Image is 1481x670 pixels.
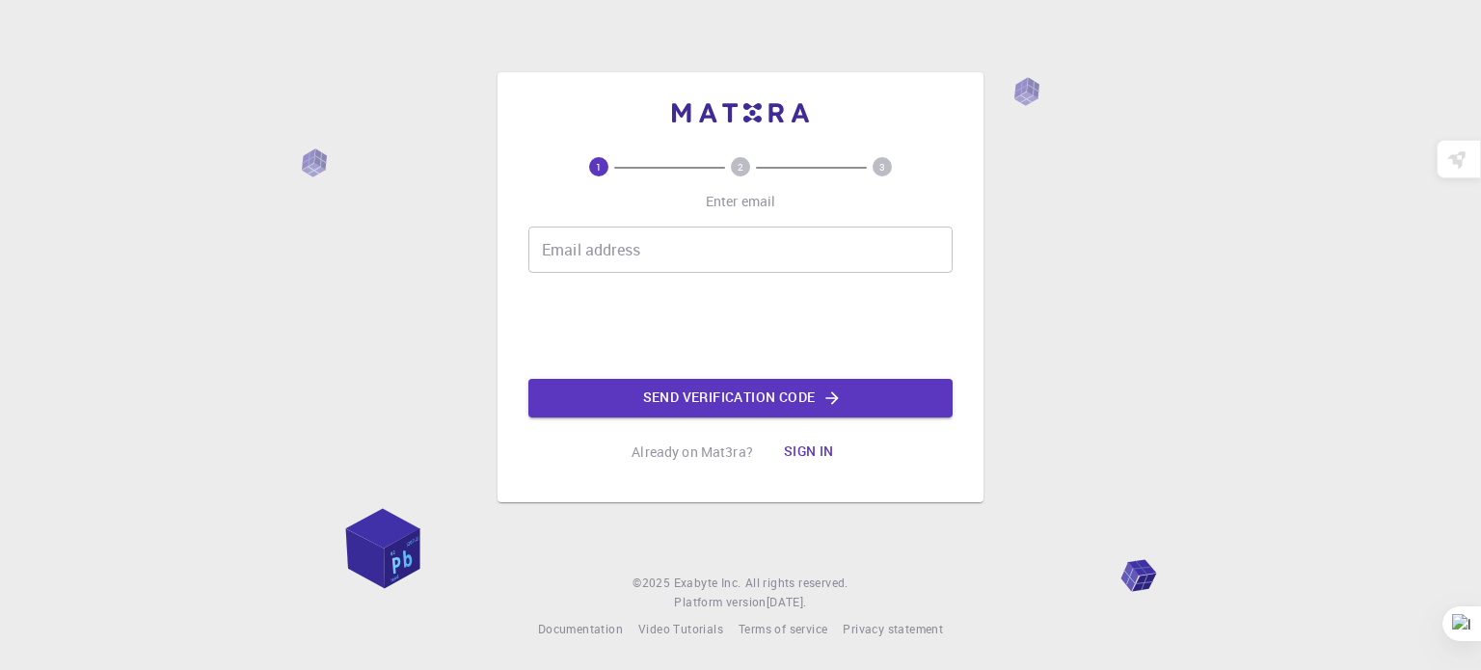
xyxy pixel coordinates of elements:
button: Send verification code [528,379,953,417]
a: Privacy statement [843,620,943,639]
iframe: reCAPTCHA [594,288,887,363]
a: Video Tutorials [638,620,723,639]
text: 2 [738,160,743,174]
span: Exabyte Inc. [674,575,741,590]
p: Enter email [706,192,776,211]
span: Terms of service [739,621,827,636]
span: Documentation [538,621,623,636]
a: [DATE]. [767,593,807,612]
span: All rights reserved. [745,574,848,593]
text: 1 [596,160,602,174]
p: Already on Mat3ra? [632,442,753,462]
text: 3 [879,160,885,174]
button: Sign in [768,433,849,471]
a: Terms of service [739,620,827,639]
span: Platform version [674,593,766,612]
span: [DATE] . [767,594,807,609]
span: Privacy statement [843,621,943,636]
span: Video Tutorials [638,621,723,636]
span: © 2025 [633,574,673,593]
a: Exabyte Inc. [674,574,741,593]
a: Documentation [538,620,623,639]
